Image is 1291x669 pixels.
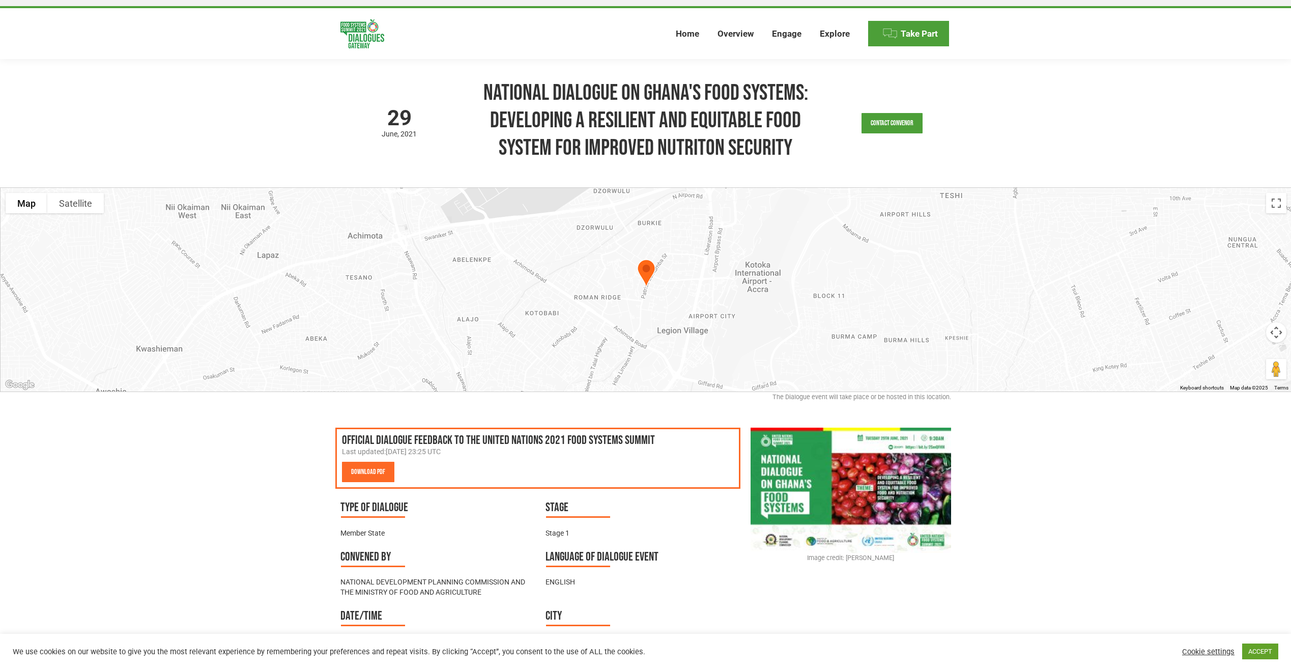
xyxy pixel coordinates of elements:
a: ACCEPT [1242,644,1278,659]
span: Engage [772,29,801,39]
div: We use cookies on our website to give you the most relevant experience by remembering your prefer... [13,647,899,656]
a: Open this area in Google Maps (opens a new window) [3,378,37,392]
button: Drag Pegman onto the map to open Street View [1266,359,1286,379]
span: June [382,130,400,138]
button: Keyboard shortcuts [1180,384,1224,392]
span: 2021 [400,130,417,138]
div: Last updated: [342,447,734,457]
h3: Date/time [340,607,535,626]
div: Image credit: [PERSON_NAME] [751,553,951,563]
h3: City [546,607,740,626]
h3: Type of Dialogue [340,499,535,518]
time: [DATE] 23:25 UTC [386,448,441,456]
span: Home [676,29,699,39]
h3: Convened by [340,548,535,567]
a: Cookie settings [1182,647,1235,656]
h3: Official Dialogue Feedback to the United Nations 2021 Food Systems Summit [342,434,734,447]
div: ENGLISH [546,577,740,587]
img: Google [3,378,37,392]
a: Terms (opens in new tab) [1274,385,1288,391]
a: Download PDF [342,462,394,482]
button: Show satellite imagery [47,193,104,213]
div: Stage 1 [546,528,740,538]
span: Map data ©2025 [1230,385,1268,391]
span: Overview [718,29,754,39]
img: Menu icon [882,26,898,41]
div: The Dialogue event will take place or be hosted in this location. [340,392,951,407]
h3: Stage [546,499,740,518]
a: Contact Convenor [862,113,923,133]
img: Food Systems Summit Dialogues [340,19,384,48]
button: Toggle fullscreen view [1266,193,1286,213]
span: 29 [340,107,458,129]
h3: Language of Dialogue Event [546,548,740,567]
span: Explore [820,29,850,39]
span: Take Part [901,29,938,39]
div: NATIONAL DEVELOPMENT PLANNING COMMISSION AND THE MINISTRY OF FOOD AND AGRICULTURE [340,577,535,597]
h1: NATIONAL DIALOGUE ON GHANA'S FOOD SYSTEMS: DEVELOPING A RESILIENT AND EQUITABLE FOOD SYSTEM FOR I... [469,79,823,162]
button: Show street map [6,193,47,213]
div: Member State [340,528,535,538]
button: Map camera controls [1266,322,1286,343]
